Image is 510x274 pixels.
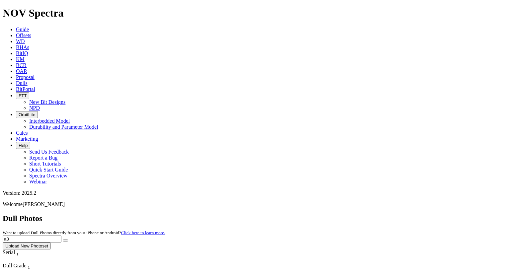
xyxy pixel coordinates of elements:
[3,249,15,255] span: Serial
[16,44,29,50] a: BHAs
[16,38,25,44] a: WD
[29,105,40,111] a: NPD
[16,142,30,149] button: Help
[3,242,51,249] button: Upload New Photoset
[29,155,57,161] a: Report a Bug
[29,179,47,184] a: Webinar
[29,124,98,130] a: Durability and Parameter Model
[23,201,65,207] span: [PERSON_NAME]
[19,112,35,117] span: OrbitLite
[16,251,19,256] sub: 1
[3,249,31,257] div: Serial Sort None
[29,99,65,105] a: New Bit Designs
[19,93,27,98] span: FTT
[16,111,38,118] button: OrbitLite
[3,257,31,263] div: Column Menu
[16,249,19,255] span: Sort None
[16,86,35,92] a: BitPortal
[121,230,165,235] a: Click here to learn more.
[3,263,27,268] span: Dull Grade
[16,33,31,38] a: Offsets
[29,149,69,155] a: Send Us Feedback
[16,62,27,68] a: BCR
[16,27,29,32] a: Guide
[29,167,68,172] a: Quick Start Guide
[16,74,35,80] a: Proposal
[29,161,61,167] a: Short Tutorials
[3,7,507,19] h1: NOV Spectra
[3,230,165,235] small: Want to upload Dull Photos directly from your iPhone or Android?
[16,80,28,86] a: Dulls
[16,50,28,56] a: BitIQ
[3,236,61,242] input: Search Serial Number
[3,214,507,223] h2: Dull Photos
[3,263,49,270] div: Dull Grade Sort None
[28,263,30,268] span: Sort None
[3,201,507,207] p: Welcome
[19,143,28,148] span: Help
[16,68,27,74] a: OAR
[28,265,30,270] sub: 1
[16,136,38,142] a: Marketing
[16,92,29,99] button: FTT
[16,130,28,136] a: Calcs
[29,173,67,178] a: Spectra Overview
[3,249,31,263] div: Sort None
[3,190,507,196] div: Version: 2025.2
[29,118,70,124] a: Interbedded Model
[16,56,25,62] a: KM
